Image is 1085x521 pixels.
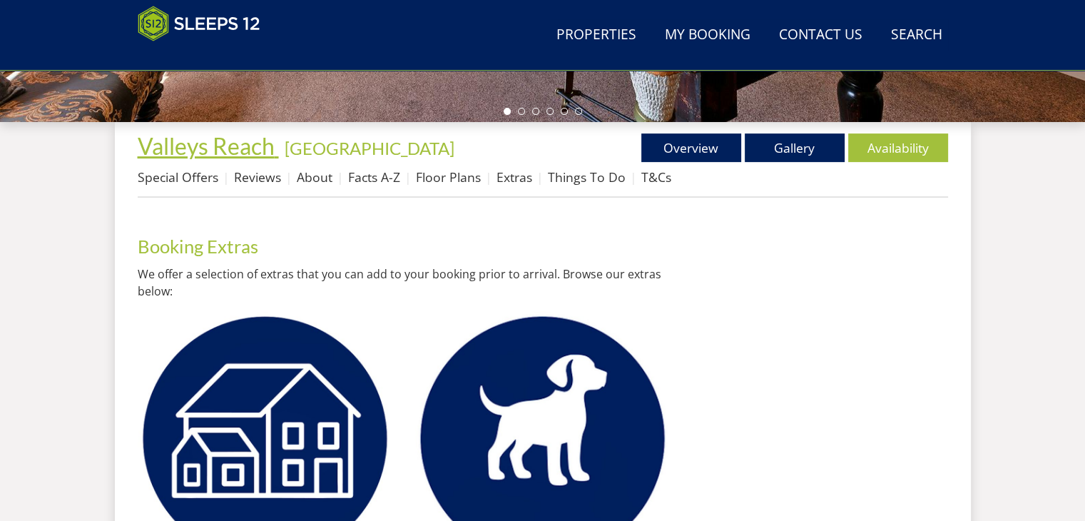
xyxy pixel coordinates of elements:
a: Valleys Reach [138,132,279,160]
span: Valleys Reach [138,132,275,160]
a: Contact Us [773,19,868,51]
a: Properties [551,19,642,51]
a: Extras [496,168,532,186]
img: Sleeps 12 [138,6,260,41]
a: Search [885,19,948,51]
a: Gallery [745,133,845,162]
a: Floor Plans [416,168,481,186]
a: My Booking [659,19,756,51]
a: About [297,168,332,186]
iframe: Customer reviews powered by Trustpilot [131,50,280,62]
a: Things To Do [548,168,626,186]
a: Overview [641,133,741,162]
a: [GEOGRAPHIC_DATA] [285,138,454,158]
p: We offer a selection of extras that you can add to your booking prior to arrival. Browse our extr... [138,265,671,300]
a: Booking Extras [138,236,258,257]
a: Special Offers [138,168,218,186]
a: Availability [848,133,948,162]
a: T&Cs [641,168,671,186]
a: Facts A-Z [348,168,400,186]
span: - [279,138,454,158]
a: Reviews [234,168,281,186]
